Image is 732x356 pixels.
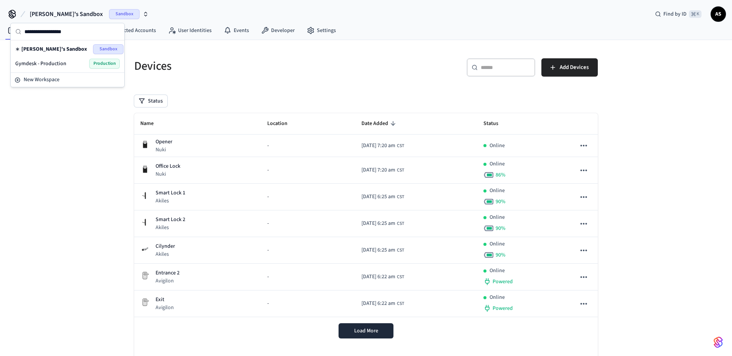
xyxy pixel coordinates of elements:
[156,146,172,154] p: Nuki
[156,304,174,311] p: Avigilon
[663,10,687,18] span: Find by ID
[218,24,255,37] a: Events
[541,58,598,77] button: Add Devices
[134,113,598,317] table: sticky table
[483,118,508,130] span: Status
[397,143,404,149] span: CST
[361,273,395,281] span: [DATE] 6:22 am
[711,6,726,22] button: AS
[301,24,342,37] a: Settings
[397,247,404,254] span: CST
[490,187,505,195] p: Online
[156,189,185,197] p: Smart Lock 1
[134,58,361,74] h5: Devices
[490,240,505,248] p: Online
[255,24,301,37] a: Developer
[11,74,124,86] button: New Workspace
[93,24,162,37] a: Connected Accounts
[30,10,103,19] span: [PERSON_NAME]'s Sandbox
[267,142,269,150] span: -
[156,162,180,170] p: Office Lock
[156,250,175,258] p: Akiles
[11,40,124,72] div: Suggestions
[156,296,174,304] p: Exit
[156,197,185,205] p: Akiles
[267,300,269,308] span: -
[109,9,140,19] span: Sandbox
[397,194,404,200] span: CST
[156,242,175,250] p: Cilynder
[361,193,404,201] div: America/Guatemala
[361,142,404,150] div: America/Guatemala
[267,246,269,254] span: -
[361,118,398,130] span: Date Added
[496,198,506,205] span: 90 %
[361,142,395,150] span: [DATE] 7:20 am
[493,305,513,312] span: Powered
[140,218,149,227] img: Akiles Roomlock
[649,7,708,21] div: Find by ID⌘ K
[140,298,149,307] img: Placeholder Lock Image
[24,76,59,84] span: New Workspace
[496,171,506,179] span: 86 %
[156,138,172,146] p: Opener
[140,164,149,173] img: Nuki Smart Lock 3.0 Pro Black, Front
[711,7,725,21] span: AS
[267,166,269,174] span: -
[361,166,395,174] span: [DATE] 7:20 am
[361,300,395,308] span: [DATE] 6:22 am
[267,118,297,130] span: Location
[496,225,506,232] span: 90 %
[156,224,185,231] p: Akiles
[490,160,505,168] p: Online
[560,63,589,72] span: Add Devices
[162,24,218,37] a: User Identities
[15,60,66,67] span: Gymdesk - Production
[361,220,404,228] div: America/Guatemala
[267,193,269,201] span: -
[397,220,404,227] span: CST
[361,300,404,308] div: America/Guatemala
[490,142,505,150] p: Online
[361,246,404,254] div: America/Guatemala
[493,278,513,285] span: Powered
[89,59,120,69] span: Production
[140,191,149,200] img: Akiles Roomlock
[21,45,87,53] span: [PERSON_NAME]'s Sandbox
[689,10,701,18] span: ⌘ K
[490,213,505,221] p: Online
[361,193,395,201] span: [DATE] 6:25 am
[361,166,404,174] div: America/Guatemala
[93,44,124,54] span: Sandbox
[267,273,269,281] span: -
[339,323,393,338] button: Load More
[267,220,269,228] span: -
[140,118,164,130] span: Name
[397,167,404,174] span: CST
[140,271,149,280] img: Placeholder Lock Image
[156,170,180,178] p: Nuki
[361,273,404,281] div: America/Guatemala
[134,95,167,107] button: Status
[714,336,723,348] img: SeamLogoGradient.69752ec5.svg
[361,220,395,228] span: [DATE] 6:25 am
[490,267,505,275] p: Online
[156,216,185,224] p: Smart Lock 2
[2,24,41,37] a: Devices
[490,293,505,301] p: Online
[140,140,149,149] img: Nuki Smart Lock 3.0 Pro Black, Front
[496,251,506,259] span: 90 %
[354,327,378,335] span: Load More
[156,277,180,285] p: Avigilon
[156,269,180,277] p: Entrance 2
[397,274,404,281] span: CST
[397,300,404,307] span: CST
[361,246,395,254] span: [DATE] 6:25 am
[140,244,149,253] img: Akiles Cylinder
